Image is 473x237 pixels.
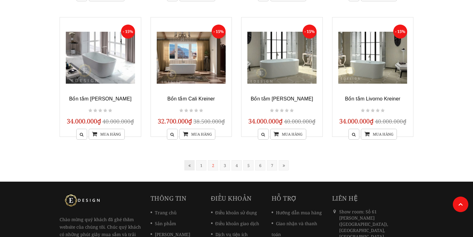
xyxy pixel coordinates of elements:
[88,107,113,114] div: Not rated yet!
[345,96,400,101] a: Bồn tắm Livorno Kreiner
[151,194,187,202] a: Thông tin
[280,108,284,114] i: Not rated yet!
[151,210,177,216] a: Trang chủ
[255,160,265,170] a: 6
[366,108,370,114] i: Not rated yet!
[108,108,112,114] i: Not rated yet!
[270,108,274,114] i: Not rated yet!
[371,108,375,114] i: Not rated yet!
[194,108,198,114] i: Not rated yet!
[272,210,322,216] a: Hướng dẫn mua hàng
[332,194,358,202] span: Liên hệ
[196,160,206,170] a: 1
[211,194,252,202] a: Điều khoản
[251,96,313,101] a: Bồn tắm [PERSON_NAME]
[248,117,283,125] span: 34.000.000₫
[179,108,183,114] i: Not rated yet!
[272,194,297,202] a: Hỗ trợ
[232,160,242,170] a: 4
[284,118,315,125] span: 40.000.000₫
[211,221,259,226] a: Điều khoản giao dịch
[208,160,218,170] a: 2
[360,107,385,114] div: Not rated yet!
[243,160,254,170] a: 5
[184,108,188,114] i: Not rated yet!
[193,118,225,125] span: 38.500.000₫
[121,25,135,39] span: - 15%
[339,117,374,125] span: 34.000.000₫
[102,118,134,125] span: 40.000.000₫
[361,129,397,140] a: Mua hàng
[199,108,203,114] i: Not rated yet!
[158,117,192,125] span: 32.700.000₫
[67,117,101,125] span: 34.000.000₫
[211,210,257,216] a: Điều khoản sử dụng
[88,108,92,114] i: Not rated yet!
[103,108,107,114] i: Not rated yet!
[275,108,279,114] i: Not rated yet!
[303,25,317,39] span: - 15%
[270,129,306,140] a: Mua hàng
[361,108,365,114] i: Not rated yet!
[151,221,176,226] a: Sản phẩm
[381,108,385,114] i: Not rated yet!
[98,108,102,114] i: Not rated yet!
[285,108,289,114] i: Not rated yet!
[178,107,204,114] div: Not rated yet!
[376,108,380,114] i: Not rated yet!
[269,107,295,114] div: Not rated yet!
[179,129,215,140] a: Mua hàng
[393,25,407,39] span: - 15%
[290,108,294,114] i: Not rated yet!
[189,108,193,114] i: Not rated yet!
[267,160,277,170] a: 7
[375,118,406,125] span: 40.000.000₫
[167,96,215,101] a: Bồn tắm Cali Kreiner
[220,160,230,170] a: 3
[88,129,124,140] a: Mua hàng
[93,108,97,114] i: Not rated yet!
[212,25,226,39] span: - 15%
[69,96,132,101] a: Bồn tắm [PERSON_NAME]
[60,194,106,207] img: logo Kreiner Germany - Edesign Interior
[453,197,468,212] a: Lên đầu trang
